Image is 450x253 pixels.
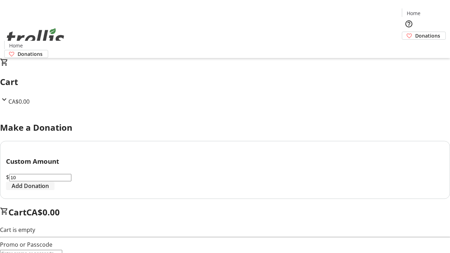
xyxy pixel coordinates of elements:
[5,42,27,49] a: Home
[18,50,43,58] span: Donations
[26,206,60,218] span: CA$0.00
[402,9,425,17] a: Home
[12,182,49,190] span: Add Donation
[4,50,48,58] a: Donations
[415,32,440,39] span: Donations
[6,182,54,190] button: Add Donation
[407,9,420,17] span: Home
[9,174,71,181] input: Donation Amount
[402,40,416,54] button: Cart
[402,32,446,40] a: Donations
[9,42,23,49] span: Home
[8,98,30,105] span: CA$0.00
[4,20,67,56] img: Orient E2E Organization 62NfgGhcA5's Logo
[402,17,416,31] button: Help
[6,156,444,166] h3: Custom Amount
[6,173,9,181] span: $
